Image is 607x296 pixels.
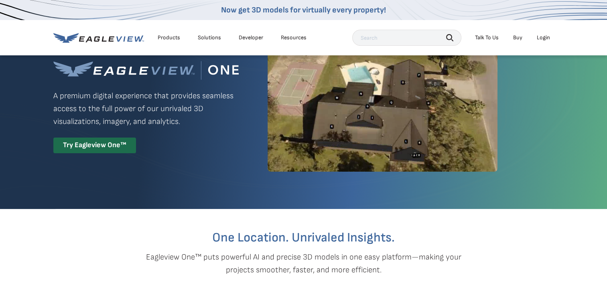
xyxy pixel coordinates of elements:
[537,34,550,41] div: Login
[239,34,263,41] a: Developer
[53,138,136,153] div: Try Eagleview One™
[59,231,548,244] h2: One Location. Unrivaled Insights.
[221,5,386,15] a: Now get 3D models for virtually every property!
[198,34,221,41] div: Solutions
[513,34,522,41] a: Buy
[352,30,461,46] input: Search
[158,34,180,41] div: Products
[132,251,475,276] p: Eagleview One™ puts powerful AI and precise 3D models in one easy platform—making your projects s...
[281,34,307,41] div: Resources
[475,34,499,41] div: Talk To Us
[53,89,239,128] p: A premium digital experience that provides seamless access to the full power of our unrivaled 3D ...
[53,61,239,80] img: Eagleview One™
